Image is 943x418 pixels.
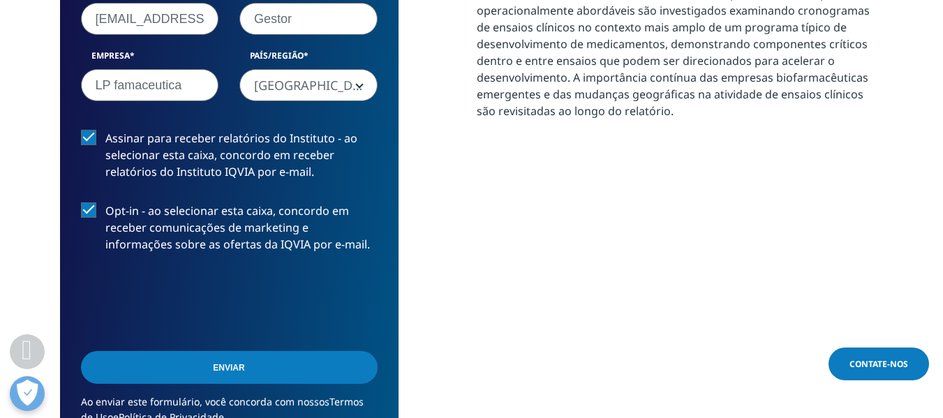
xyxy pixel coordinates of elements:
[91,50,130,61] font: Empresa
[105,130,357,179] font: Assinar para receber relatórios do Instituto - ao selecionar esta caixa, concordo em receber rela...
[105,203,370,252] font: Opt-in - ao selecionar esta caixa, concordo em receber comunicações de marketing e informações so...
[829,348,929,380] a: Contate-nos
[81,275,293,329] iframe: reCAPTCHA
[10,376,45,411] button: Abrir preferências
[254,77,379,94] font: [GEOGRAPHIC_DATA]
[240,70,377,102] span: Brasil
[849,358,908,370] font: Contate-nos
[239,69,378,101] span: Brasil
[81,395,329,408] font: Ao enviar este formulário, você concorda com nossos
[250,50,304,61] font: País/Região
[81,351,378,384] input: Enviar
